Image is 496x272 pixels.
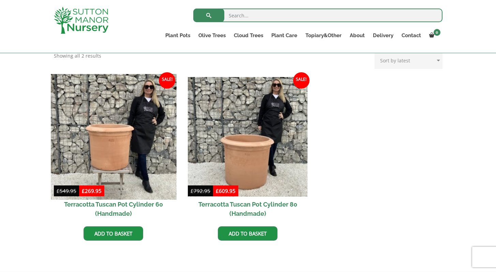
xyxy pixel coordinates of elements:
a: Plant Care [267,31,301,40]
a: Sale! Terracotta Tuscan Pot Cylinder 80 (Handmade) [188,77,307,221]
h2: Terracotta Tuscan Pot Cylinder 60 (Handmade) [54,197,174,221]
span: £ [216,187,219,194]
img: Terracotta Tuscan Pot Cylinder 80 (Handmade) [188,77,307,197]
p: Showing all 2 results [54,52,101,60]
select: Shop order [375,52,442,69]
a: Delivery [369,31,397,40]
span: Sale! [293,72,310,89]
span: £ [82,187,85,194]
a: 0 [425,31,442,40]
span: Sale! [159,72,175,89]
a: Contact [397,31,425,40]
a: Sale! Terracotta Tuscan Pot Cylinder 60 (Handmade) [54,77,174,221]
a: Plant Pots [161,31,194,40]
bdi: 269.95 [82,187,102,194]
bdi: 549.95 [57,187,76,194]
input: Search... [193,9,442,22]
a: Topiary&Other [301,31,346,40]
bdi: 609.95 [216,187,236,194]
img: Terracotta Tuscan Pot Cylinder 60 (Handmade) [51,74,176,199]
span: £ [191,187,194,194]
span: £ [57,187,60,194]
a: Cloud Trees [230,31,267,40]
img: logo [54,7,108,34]
a: Add to basket: “Terracotta Tuscan Pot Cylinder 80 (Handmade)” [218,226,277,241]
a: Olive Trees [194,31,230,40]
a: Add to basket: “Terracotta Tuscan Pot Cylinder 60 (Handmade)” [84,226,143,241]
span: 0 [434,29,440,36]
h2: Terracotta Tuscan Pot Cylinder 80 (Handmade) [188,197,307,221]
bdi: 792.95 [191,187,210,194]
a: About [346,31,369,40]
